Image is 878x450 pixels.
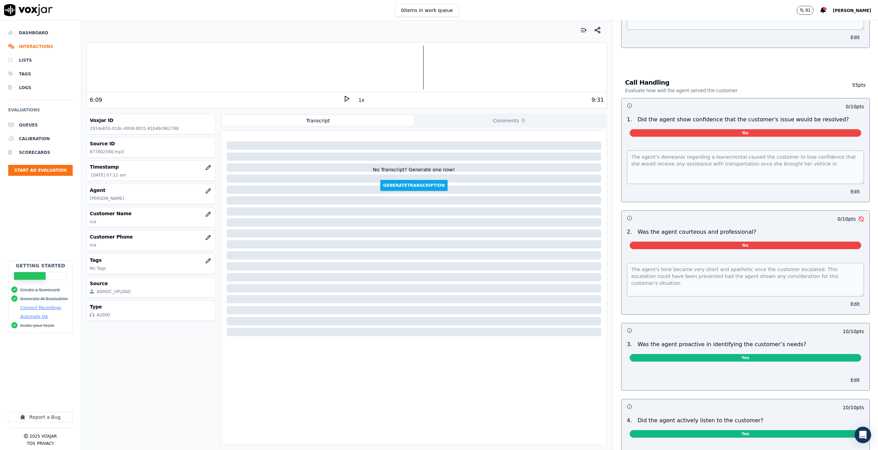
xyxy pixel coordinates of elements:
p: 10 / 10 pts [843,404,864,411]
a: Interactions [8,40,73,53]
p: 10 / 10 pts [843,328,864,335]
button: Edit [846,187,864,196]
button: 81 [797,6,820,15]
button: Comments [414,115,606,126]
p: Was the agent proactive in identifying the customer’s needs? [638,340,806,349]
a: Lists [8,53,73,67]
button: Create a Scorecard [20,287,60,293]
p: Was the agent courteous and professional? [638,228,756,236]
button: Transcript [222,115,414,126]
p: Did the agent actively listen to the customer? [638,416,763,425]
p: 1 . [624,115,635,124]
button: GenerateTranscription [380,180,448,191]
button: Privacy [37,441,54,446]
h3: Timestamp [90,163,212,170]
p: [PERSON_NAME] [90,196,212,201]
p: 0 / 10 pts [846,103,864,110]
a: Logs [8,81,73,95]
h3: Customer Phone [90,233,212,240]
button: Connect Recordings [20,305,61,311]
p: 4 . [624,416,635,425]
button: [PERSON_NAME] [833,6,878,14]
div: No Transcript? Generate one now! [373,166,455,180]
p: Did the agent show confidence that the customer's issue would be resolved? [638,115,849,124]
span: No [630,129,861,137]
span: 0 [520,118,526,124]
button: TOS [27,441,35,446]
div: 6:09 [90,96,102,104]
div: Open Intercom Messenger [855,427,871,443]
p: 2 . [624,228,635,236]
span: No [630,242,861,249]
p: Evaluate how well the agent served the customer [625,87,738,94]
a: Queues [8,118,73,132]
button: Edit [846,33,864,42]
button: 1x [357,95,366,105]
a: Dashboard [8,26,73,40]
h6: Evaluations [8,106,73,118]
span: [PERSON_NAME] [833,8,871,13]
button: Generate AI Evaluation [20,296,68,302]
h3: Source [90,280,212,287]
p: 2914eb55-018c-4958-9031-81b49c9b2798 [90,126,212,131]
button: Start an Evaluation [8,165,73,176]
button: Edit [846,299,864,309]
h3: Customer Name [90,210,212,217]
p: 0 / 10 pts [838,216,856,222]
h3: Agent [90,187,212,194]
button: Report a Bug [8,412,73,422]
button: Invite your team [20,323,54,328]
p: No Tags [90,266,212,271]
h3: Voxjar ID [90,117,212,124]
h3: Source ID [90,140,212,147]
p: 877802590.mp3 [90,149,212,155]
h2: Getting Started [16,262,65,269]
div: ADHOC_UPLOAD [97,289,131,294]
a: Tags [8,67,73,81]
span: Yes [630,430,861,438]
h3: Tags [90,257,212,264]
span: Yes [630,354,861,362]
p: 81 [805,8,810,13]
p: n/a [90,219,212,224]
div: AUDIO [97,312,110,318]
p: n/a [90,242,212,248]
a: Calibration [8,132,73,146]
a: Scorecards [8,146,73,159]
h3: Type [90,303,212,310]
button: 81 [797,6,814,15]
p: 55 pts [826,82,866,94]
div: 9:31 [592,96,604,104]
img: voxjar logo [4,4,53,16]
button: Automate QA [20,314,48,319]
h3: Call Handling [625,80,826,94]
button: Edit [846,375,864,385]
button: 0items in work queue [395,4,459,17]
p: 2025 Voxjar [29,434,57,439]
p: 3 . [624,340,635,349]
p: [DATE] 07:11 am [91,172,212,178]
